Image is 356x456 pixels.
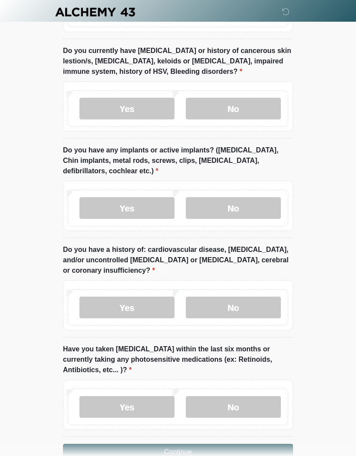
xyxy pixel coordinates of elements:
[186,297,281,318] label: No
[79,197,175,219] label: Yes
[63,46,293,77] label: Do you currently have [MEDICAL_DATA] or history of cancerous skin lestion/s, [MEDICAL_DATA], kelo...
[186,197,281,219] label: No
[63,344,293,375] label: Have you taken [MEDICAL_DATA] within the last six months or currently taking any photosensitive m...
[54,7,136,17] img: Alchemy 43 Logo
[186,98,281,119] label: No
[79,297,175,318] label: Yes
[186,396,281,418] label: No
[63,145,293,176] label: Do you have any implants or active implants? ([MEDICAL_DATA], Chin implants, metal rods, screws, ...
[79,396,175,418] label: Yes
[79,98,175,119] label: Yes
[63,245,293,276] label: Do you have a history of: cardiovascular disease, [MEDICAL_DATA], and/or uncontrolled [MEDICAL_DA...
